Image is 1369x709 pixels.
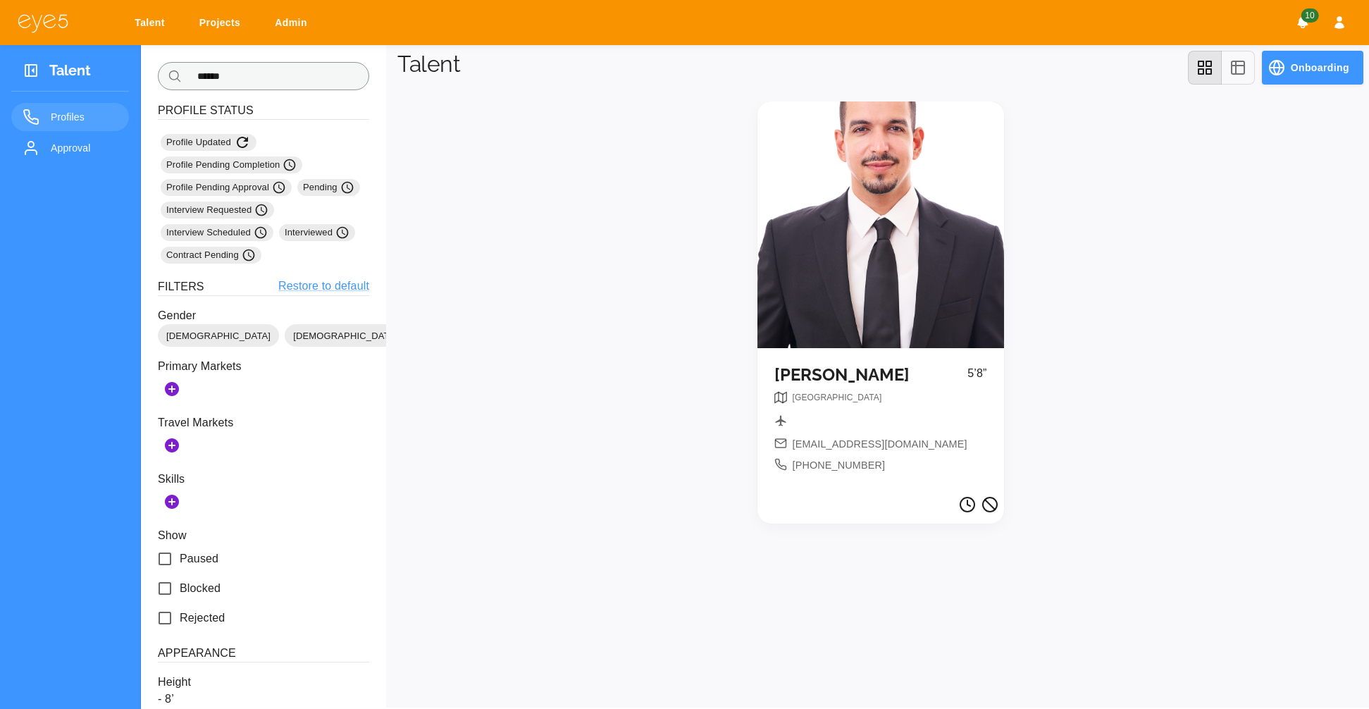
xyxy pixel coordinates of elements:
span: Interview Requested [166,203,268,217]
h6: Appearance [158,644,369,662]
span: Profiles [51,109,118,125]
span: Paused [180,550,218,567]
button: Onboarding [1262,51,1363,85]
a: Profiles [11,103,129,131]
span: [DEMOGRAPHIC_DATA] [158,329,279,343]
button: Notifications [1290,10,1315,35]
button: grid [1188,51,1222,85]
div: Profile Updated [161,134,256,151]
p: 5’8” [967,365,986,391]
span: Approval [51,140,118,156]
span: Contract Pending [166,248,256,262]
span: Rejected [180,610,225,627]
button: table [1221,51,1255,85]
span: [GEOGRAPHIC_DATA] [793,393,882,402]
p: - 8’ [158,691,369,708]
h6: Profile Status [158,101,369,120]
p: Skills [158,471,369,488]
div: Profile Pending Completion [161,156,302,173]
span: Profile Pending Approval [166,180,286,195]
a: Projects [190,10,254,36]
span: [DEMOGRAPHIC_DATA] [285,329,406,343]
div: [DEMOGRAPHIC_DATA] [285,324,406,347]
div: Interviewed [279,224,355,241]
span: [PHONE_NUMBER] [793,458,886,474]
div: view [1188,51,1255,85]
div: Interview Scheduled [161,224,273,241]
h1: Talent [397,51,460,78]
nav: breadcrumb [793,391,882,409]
span: Interviewed [285,226,349,240]
a: [PERSON_NAME]5’8”breadcrumb[EMAIL_ADDRESS][DOMAIN_NAME][PHONE_NUMBER] [757,101,1004,491]
button: Add Markets [158,375,186,403]
img: eye5 [17,13,69,33]
span: Profile Updated [166,134,251,151]
h6: Filters [158,278,204,295]
span: Interview Scheduled [166,226,268,240]
a: Approval [11,134,129,162]
div: Interview Requested [161,202,274,218]
p: Primary Markets [158,358,369,375]
button: Add Skills [158,488,186,516]
a: Restore to default [278,278,369,295]
h3: Talent [49,62,91,84]
span: [EMAIL_ADDRESS][DOMAIN_NAME] [793,437,967,452]
span: Blocked [180,580,221,597]
p: Travel Markets [158,414,369,431]
h5: [PERSON_NAME] [774,365,968,386]
div: Contract Pending [161,247,261,264]
button: Add Secondary Markets [158,431,186,460]
a: Talent [125,10,179,36]
a: Admin [266,10,321,36]
div: Pending [297,179,360,196]
span: Pending [303,180,354,195]
span: 10 [1301,8,1318,23]
div: [DEMOGRAPHIC_DATA] [158,324,279,347]
p: Gender [158,307,369,324]
p: Show [158,527,369,544]
p: Height [158,674,369,691]
div: Profile Pending Approval [161,179,292,196]
span: Profile Pending Completion [166,158,297,172]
